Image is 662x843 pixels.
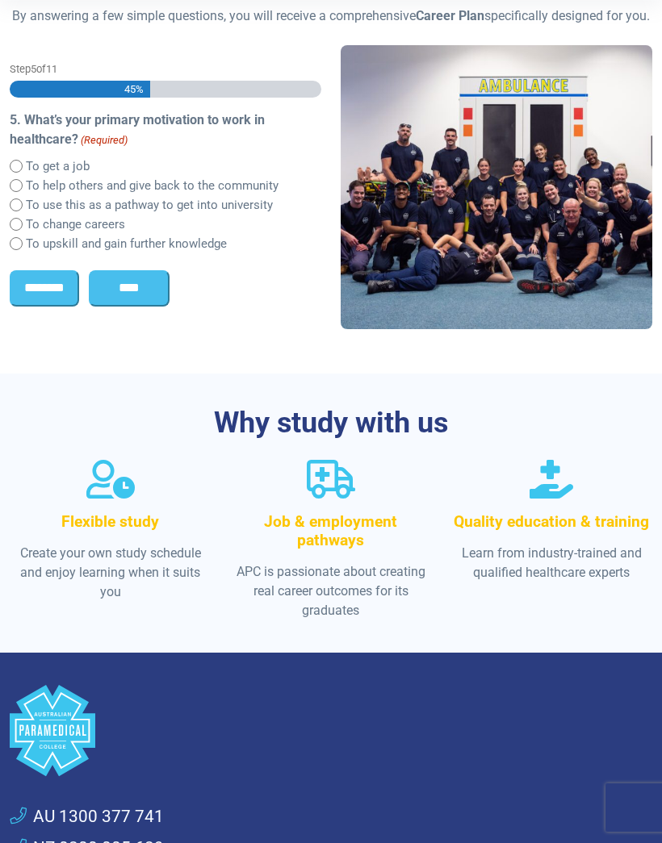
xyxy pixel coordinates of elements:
p: By answering a few simple questions, you will receive a comprehensive specifically designed for you. [10,6,652,26]
p: Step of [10,61,321,77]
label: To help others and give back to the community [26,177,279,195]
a: Space [10,685,652,776]
span: Quality education & training [454,512,649,531]
a: AU 1300 377 741 [10,804,164,829]
span: 5 [31,63,36,75]
strong: Career Plan [416,8,484,23]
legend: 5. What’s your primary motivation to work in healthcare? [10,111,321,149]
label: To change careers [26,215,125,234]
span: Job & employment pathways [264,512,397,549]
p: Create your own study schedule and enjoy learning when it suits you [10,544,211,602]
span: 11 [46,63,57,75]
h3: Why study with us [10,406,652,440]
label: To get a job [26,157,90,176]
span: Flexible study [61,512,159,531]
span: (Required) [80,132,128,148]
label: To upskill and gain further knowledge [26,235,227,253]
p: APC is passionate about creating real career outcomes for its graduates [230,562,431,620]
p: Learn from industry-trained and qualified healthcare experts [451,544,652,582]
span: 45% [123,81,144,98]
label: To use this as a pathway to get into university [26,196,273,215]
